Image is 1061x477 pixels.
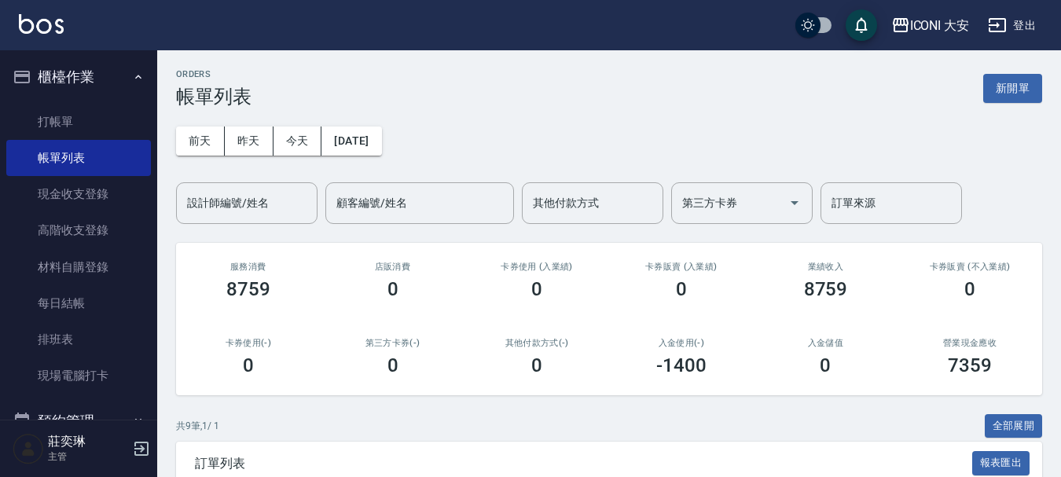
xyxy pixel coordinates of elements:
button: 今天 [274,127,322,156]
button: ICONI 大安 [885,9,976,42]
a: 高階收支登錄 [6,212,151,248]
button: 登出 [982,11,1042,40]
a: 現金收支登錄 [6,176,151,212]
img: Logo [19,14,64,34]
h2: 店販消費 [340,262,446,272]
a: 新開單 [983,80,1042,95]
h3: 0 [820,354,831,376]
button: 全部展開 [985,414,1043,438]
a: 帳單列表 [6,140,151,176]
button: 報表匯出 [972,451,1030,475]
h3: 0 [387,278,398,300]
a: 打帳單 [6,104,151,140]
span: 訂單列表 [195,456,972,471]
h3: 服務消費 [195,262,302,272]
button: save [846,9,877,41]
h3: 0 [387,354,398,376]
h3: 0 [531,354,542,376]
h2: 入金儲值 [773,338,879,348]
h2: 第三方卡券(-) [340,338,446,348]
h2: 卡券販賣 (不入業績) [916,262,1023,272]
button: 新開單 [983,74,1042,103]
h3: 7359 [948,354,992,376]
h3: -1400 [656,354,707,376]
h2: 入金使用(-) [628,338,735,348]
h3: 0 [243,354,254,376]
h2: 卡券使用(-) [195,338,302,348]
p: 主管 [48,449,128,464]
button: 預約管理 [6,401,151,442]
h2: 其他付款方式(-) [483,338,590,348]
button: [DATE] [321,127,381,156]
a: 報表匯出 [972,455,1030,470]
button: 櫃檯作業 [6,57,151,97]
h2: 營業現金應收 [916,338,1023,348]
a: 現場電腦打卡 [6,358,151,394]
button: Open [782,190,807,215]
h3: 8759 [804,278,848,300]
h3: 0 [531,278,542,300]
p: 共 9 筆, 1 / 1 [176,419,219,433]
h2: 業績收入 [773,262,879,272]
h2: ORDERS [176,69,251,79]
h3: 0 [676,278,687,300]
button: 前天 [176,127,225,156]
a: 排班表 [6,321,151,358]
h2: 卡券使用 (入業績) [483,262,590,272]
img: Person [13,433,44,464]
div: ICONI 大安 [910,16,970,35]
h3: 0 [964,278,975,300]
h3: 帳單列表 [176,86,251,108]
h3: 8759 [226,278,270,300]
a: 材料自購登錄 [6,249,151,285]
a: 每日結帳 [6,285,151,321]
h2: 卡券販賣 (入業績) [628,262,735,272]
h5: 莊奕琳 [48,434,128,449]
button: 昨天 [225,127,274,156]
